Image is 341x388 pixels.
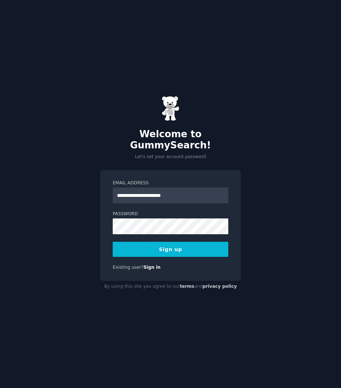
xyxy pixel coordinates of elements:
a: Sign in [144,265,161,270]
label: Password [113,211,228,217]
button: Sign up [113,242,228,257]
span: Existing user? [113,265,144,270]
div: By using this site you agree to our and [100,281,241,292]
label: Email Address [113,180,228,186]
h2: Welcome to GummySearch! [100,129,241,151]
a: privacy policy [202,284,237,289]
p: Let's set your account password [100,154,241,160]
a: terms [180,284,194,289]
img: Gummy Bear [162,96,179,121]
